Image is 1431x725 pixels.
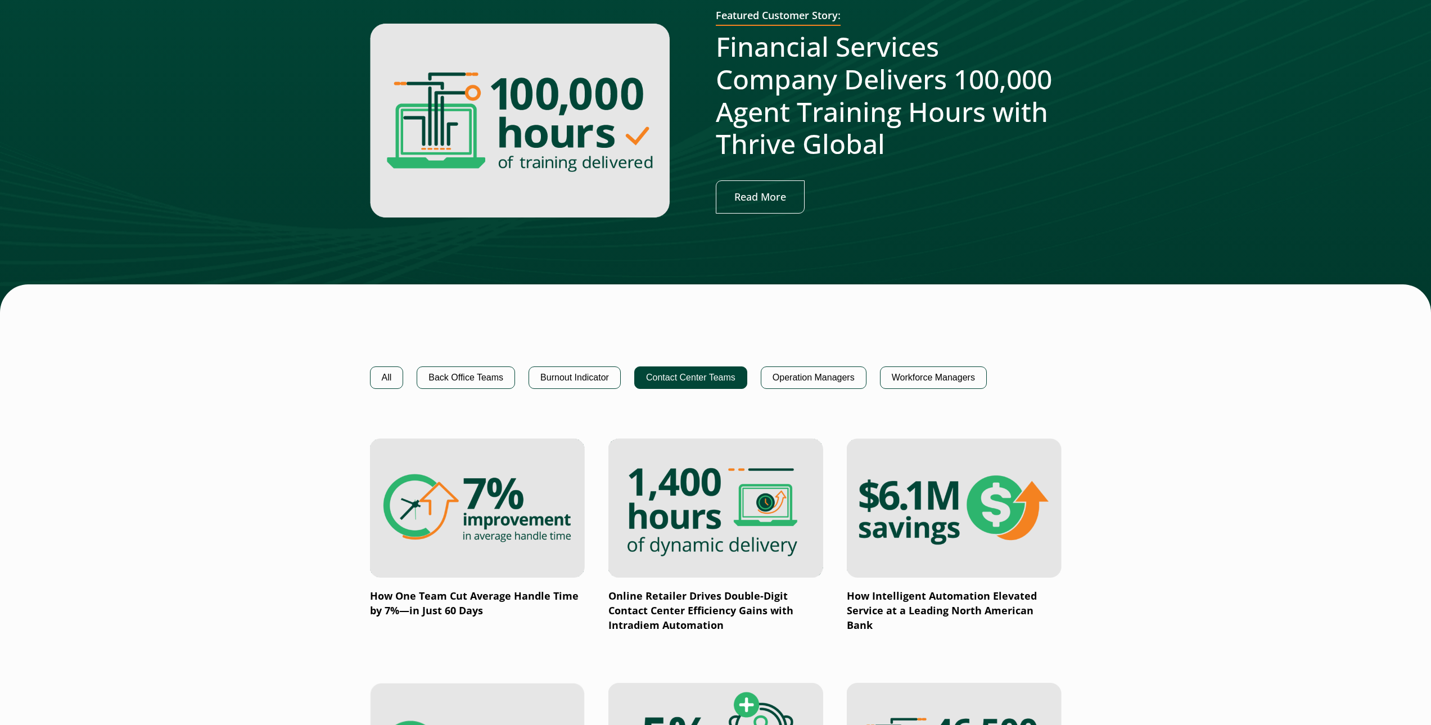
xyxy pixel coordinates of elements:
button: Workforce Managers [880,366,987,389]
p: Online Retailer Drives Double-Digit Contact Center Efficiency Gains with Intradiem Automation [608,589,823,633]
a: Online Retailer Drives Double-Digit Contact Center Efficiency Gains with Intradiem Automation [608,438,823,633]
a: How Intelligent Automation Elevated Service at a Leading North American Bank [847,438,1062,633]
a: How One Team Cut Average Handle Time by 7%—in Just 60 Days [370,438,585,618]
h2: Financial Services Company Delivers 100,000 Agent Training Hours with Thrive Global [716,30,1062,160]
button: All [370,366,404,389]
p: How Intelligent Automation Elevated Service at a Leading North American Bank [847,589,1062,633]
a: Read More [716,180,805,214]
h2: Featured Customer Story: [716,10,841,26]
p: How One Team Cut Average Handle Time by 7%—in Just 60 Days [370,589,585,618]
button: Contact Center Teams [634,366,747,389]
button: Operation Managers [761,366,866,389]
button: Burnout Indicator [529,366,621,389]
button: Back Office Teams [417,366,515,389]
